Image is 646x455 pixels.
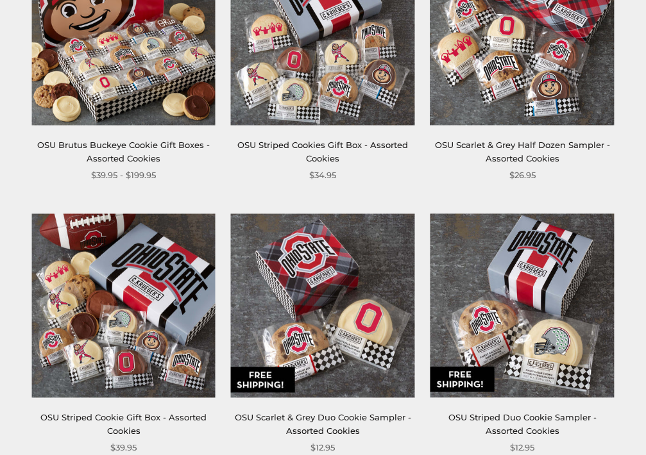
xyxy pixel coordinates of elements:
[510,441,534,454] span: $12.95
[430,214,615,398] img: OSU Striped Duo Cookie Sampler - Assorted Cookies
[237,140,408,163] a: OSU Striped Cookies Gift Box - Assorted Cookies
[309,169,336,182] span: $34.95
[448,412,597,436] a: OSU Striped Duo Cookie Sampler - Assorted Cookies
[37,140,210,163] a: OSU Brutus Buckeye Cookie Gift Boxes - Assorted Cookies
[91,169,156,182] span: $39.95 - $199.95
[509,169,536,182] span: $26.95
[235,412,411,436] a: OSU Scarlet & Grey Duo Cookie Sampler - Assorted Cookies
[40,412,207,436] a: OSU Striped Cookie Gift Box - Assorted Cookies
[435,140,610,163] a: OSU Scarlet & Grey Half Dozen Sampler - Assorted Cookies
[31,214,216,398] img: OSU Striped Cookie Gift Box - Assorted Cookies
[110,441,137,454] span: $39.95
[310,441,335,454] span: $12.95
[231,214,415,398] img: OSU Scarlet & Grey Duo Cookie Sampler - Assorted Cookies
